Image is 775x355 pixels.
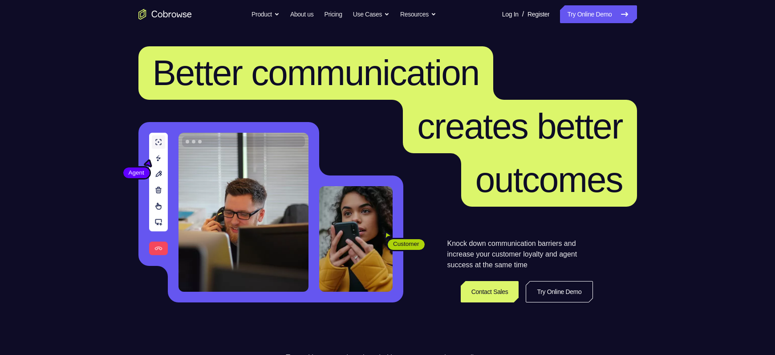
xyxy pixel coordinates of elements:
a: Go to the home page [138,9,192,20]
a: About us [290,5,313,23]
a: Log In [502,5,519,23]
img: A customer holding their phone [319,186,393,292]
button: Product [252,5,280,23]
a: Try Online Demo [526,281,592,302]
a: Contact Sales [461,281,519,302]
button: Use Cases [353,5,390,23]
span: / [522,9,524,20]
span: outcomes [475,160,623,200]
a: Register [527,5,549,23]
span: Better communication [153,53,479,93]
span: creates better [417,106,622,146]
img: A customer support agent talking on the phone [179,133,308,292]
a: Pricing [324,5,342,23]
button: Resources [400,5,436,23]
p: Knock down communication barriers and increase your customer loyalty and agent success at the sam... [447,238,593,270]
a: Try Online Demo [560,5,637,23]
